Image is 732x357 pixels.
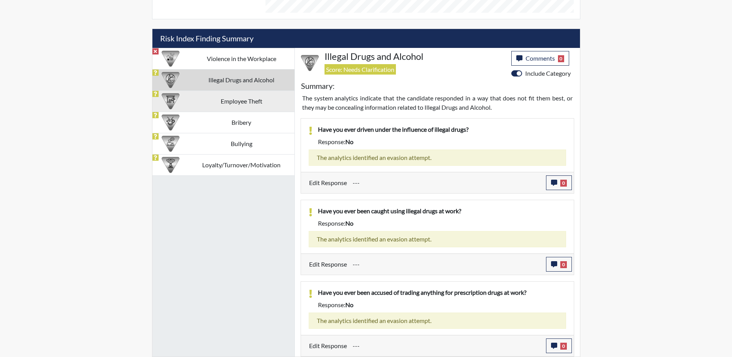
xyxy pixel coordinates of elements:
label: Edit Response [309,175,347,190]
td: Bullying [189,133,294,154]
img: CATEGORY%20ICON-26.eccbb84f.png [162,50,179,68]
span: 0 [560,180,567,187]
img: CATEGORY%20ICON-12.0f6f1024.png [301,54,319,72]
div: The analytics identified an evasion attempt. [309,150,566,166]
img: CATEGORY%20ICON-03.c5611939.png [162,114,179,131]
h5: Risk Index Finding Summary [152,29,580,48]
span: 0 [560,261,567,268]
td: Loyalty/Turnover/Motivation [189,154,294,175]
label: Include Category [525,69,571,78]
div: Update the test taker's response, the change might impact the score [347,257,546,272]
div: The analytics identified an evasion attempt. [309,231,566,247]
img: CATEGORY%20ICON-04.6d01e8fa.png [162,135,179,153]
span: Score: Needs Clarification [325,64,396,75]
span: Comments [526,54,555,62]
label: Edit Response [309,338,347,353]
div: Update the test taker's response, the change might impact the score [347,175,546,190]
p: The system analytics indicate that the candidate responded in a way that does not fit them best, ... [302,93,573,112]
button: 0 [546,175,572,190]
button: Comments0 [511,51,570,66]
span: 0 [558,55,565,62]
div: Update the test taker's response, the change might impact the score [347,338,546,353]
td: Bribery [189,112,294,133]
button: 0 [546,338,572,353]
label: Edit Response [309,257,347,272]
td: Employee Theft [189,90,294,112]
button: 0 [546,257,572,272]
span: no [345,138,353,145]
h4: Illegal Drugs and Alcohol [325,51,505,62]
span: 0 [560,343,567,350]
td: Violence in the Workplace [189,48,294,69]
p: Have you ever been accused of trading anything for prescription drugs at work? [318,288,566,297]
div: Response: [312,300,572,309]
div: The analytics identified an evasion attempt. [309,313,566,329]
img: CATEGORY%20ICON-17.40ef8247.png [162,156,179,174]
img: CATEGORY%20ICON-07.58b65e52.png [162,92,179,110]
p: Have you ever been caught using illegal drugs at work? [318,206,566,216]
img: CATEGORY%20ICON-12.0f6f1024.png [162,71,179,89]
td: Illegal Drugs and Alcohol [189,69,294,90]
div: Response: [312,219,572,228]
div: Response: [312,137,572,146]
span: no [345,219,353,227]
span: no [345,301,353,308]
p: Have you ever driven under the influence of illegal drugs? [318,125,566,134]
h5: Summary: [301,81,335,90]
